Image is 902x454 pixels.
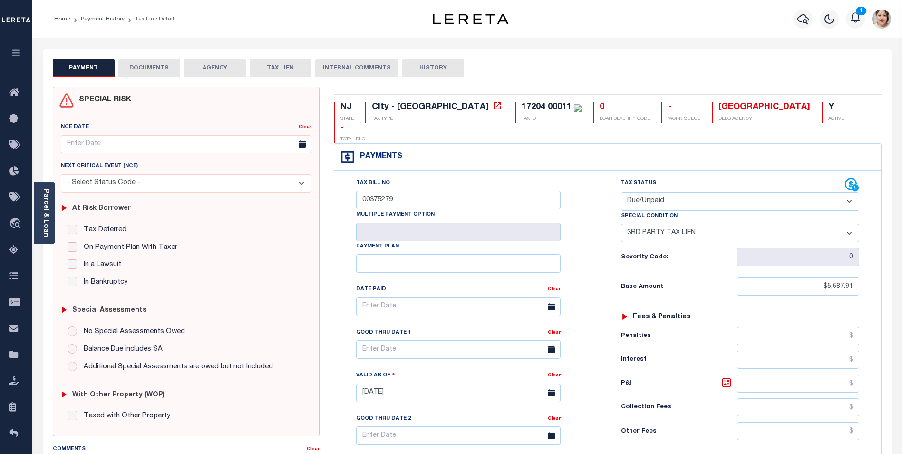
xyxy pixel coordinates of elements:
input: $ [737,277,859,296]
label: In a Lawsuit [79,259,121,270]
h6: At Risk Borrower [72,205,131,213]
label: Payment Plan [356,243,399,251]
a: Clear [299,125,311,129]
p: WORK QUEUE [668,116,700,123]
label: Valid as Of [356,371,395,380]
img: logo-dark.svg [433,14,509,24]
p: ACTIVE [828,116,844,123]
h6: Special Assessments [72,306,146,315]
input: $ [737,327,859,345]
button: AGENCY [184,59,246,77]
p: TAX ID [522,116,582,123]
button: INTERNAL COMMENTS [315,59,398,77]
img: check-icon-green.svg [574,104,582,112]
span: 1 [856,7,866,15]
button: HISTORY [402,59,464,77]
label: Special Condition [621,212,678,220]
a: Parcel & Loan [42,189,49,237]
label: Good Thru Date 1 [356,329,411,337]
label: Tax Deferred [79,225,126,236]
h6: Penalties [621,332,737,340]
button: TAX LIEN [250,59,311,77]
button: PAYMENT [53,59,115,77]
h6: Fees & Penalties [633,313,690,321]
input: Enter Date [61,135,311,154]
p: LOAN SEVERITY CODE [600,116,650,123]
button: 1 [846,10,865,29]
input: $ [737,351,859,369]
h6: Interest [621,356,737,364]
input: $ [737,375,859,393]
h4: Payments [355,152,402,161]
h4: SPECIAL RISK [74,96,131,105]
a: Clear [548,416,561,421]
a: Payment History [81,16,125,22]
h6: Other Fees [621,428,737,435]
label: Taxed with Other Property [79,411,171,422]
div: NJ [340,102,354,113]
a: Clear [307,447,320,452]
label: Comments [53,445,86,454]
a: Clear [548,287,561,292]
h6: with Other Property (WOP) [72,391,165,399]
p: DELQ AGENCY [718,116,810,123]
div: City - [GEOGRAPHIC_DATA] [372,103,489,111]
i: travel_explore [9,218,24,230]
label: Additional Special Assessments are owed but not Included [79,362,273,373]
div: - [668,102,700,113]
label: Next Critical Event (NCE) [61,162,138,170]
label: Tax Bill No [356,179,390,188]
button: DOCUMENTS [118,59,180,77]
a: Clear [548,330,561,335]
li: Tax Line Detail [125,15,174,23]
label: Balance Due includes SA [79,344,163,355]
label: No Special Assessments Owed [79,326,185,337]
input: Enter Date [356,426,561,445]
input: Enter Date [356,340,561,359]
div: [GEOGRAPHIC_DATA] [718,102,810,113]
p: STATE [340,116,354,123]
div: Y [828,102,844,113]
p: TOTAL DLQ [340,136,365,143]
h6: Collection Fees [621,404,737,411]
label: In Bankruptcy [79,277,128,288]
div: - [340,123,365,133]
input: $ [737,422,859,440]
label: Multiple Payment Option [356,211,435,219]
a: Clear [548,373,561,378]
h6: Severity Code: [621,254,737,261]
h6: P&I [621,377,737,390]
input: Enter Date [356,384,561,402]
h6: Base Amount [621,283,737,291]
label: Tax Status [621,179,656,188]
div: 17204 00011 [522,103,572,111]
label: NCE Date [61,123,89,131]
div: 0 [600,102,650,113]
input: Enter Date [356,297,561,316]
label: Good Thru Date 2 [356,415,411,423]
p: TAX TYPE [372,116,504,123]
label: On Payment Plan With Taxer [79,242,177,253]
label: Date Paid [356,286,386,294]
input: $ [737,398,859,416]
a: Home [54,16,70,22]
